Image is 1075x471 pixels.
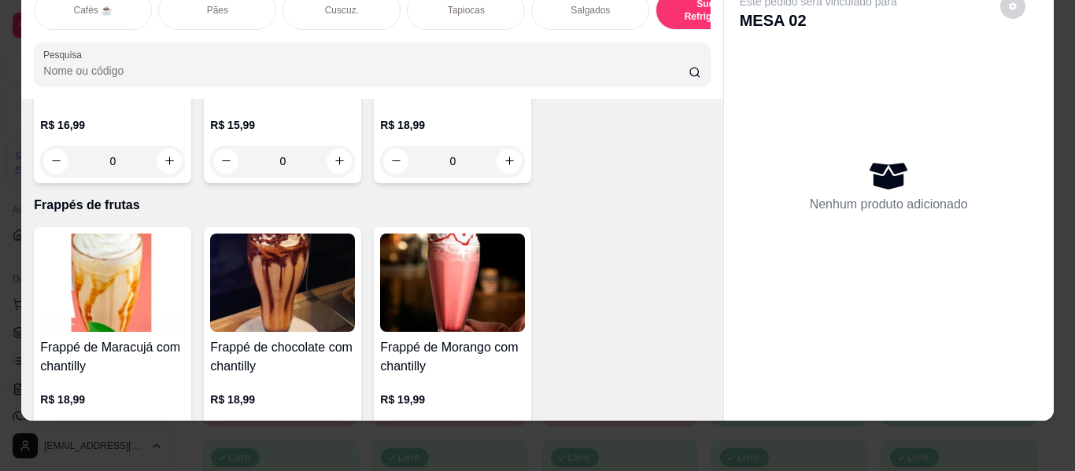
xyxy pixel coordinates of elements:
button: decrease-product-quantity [213,149,238,174]
p: Frappés de frutas [34,196,710,215]
p: Cuscuz. [325,4,359,17]
button: increase-product-quantity [157,149,182,174]
button: decrease-product-quantity [383,149,408,174]
p: Tapiocas [448,4,485,17]
img: product-image [40,234,185,332]
input: Pesquisa [43,63,689,79]
img: product-image [210,234,355,332]
p: R$ 16,99 [40,117,185,133]
img: product-image [380,234,525,332]
p: Cafés ☕ [73,4,113,17]
button: increase-product-quantity [497,149,522,174]
p: Salgados [571,4,610,17]
p: R$ 19,99 [380,392,525,407]
label: Pesquisa [43,48,87,61]
h4: Frappé de Morango com chantilly [380,338,525,376]
button: decrease-product-quantity [43,149,68,174]
p: R$ 18,99 [380,117,525,133]
p: Nenhum produto adicionado [810,195,968,214]
p: R$ 18,99 [40,392,185,407]
button: increase-product-quantity [327,149,352,174]
p: MESA 02 [740,9,897,31]
h4: Frappé de chocolate com chantilly [210,338,355,376]
p: Pães [207,4,228,17]
h4: Frappé de Maracujá com chantilly [40,338,185,376]
p: R$ 18,99 [210,392,355,407]
p: R$ 15,99 [210,117,355,133]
